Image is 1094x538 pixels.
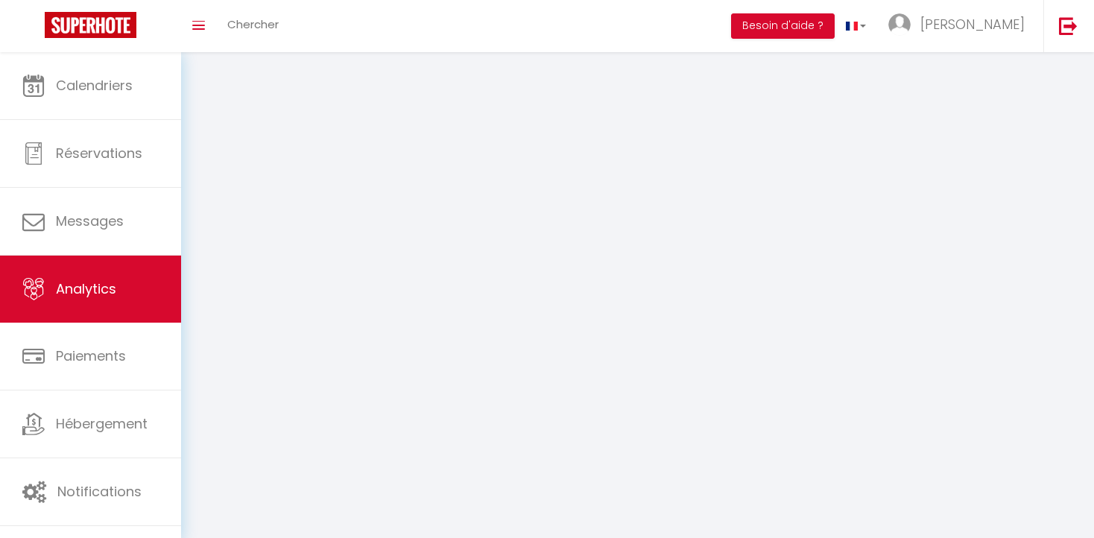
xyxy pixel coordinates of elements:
span: Chercher [227,16,279,32]
img: ... [888,13,911,36]
span: Analytics [56,279,116,298]
span: Notifications [57,482,142,501]
span: Calendriers [56,76,133,95]
span: [PERSON_NAME] [920,15,1025,34]
span: Réservations [56,144,142,162]
img: Super Booking [45,12,136,38]
button: Besoin d'aide ? [731,13,835,39]
img: logout [1059,16,1078,35]
span: Messages [56,212,124,230]
span: Paiements [56,346,126,365]
span: Hébergement [56,414,148,433]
